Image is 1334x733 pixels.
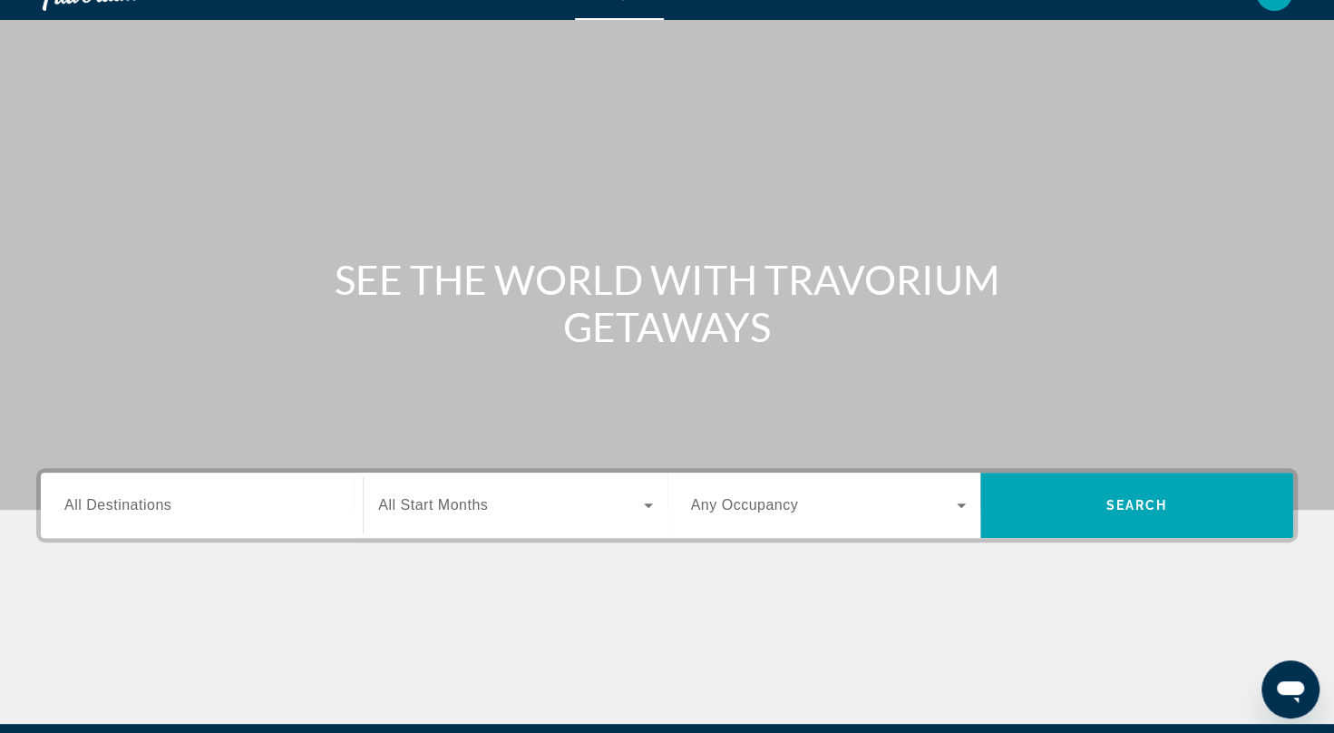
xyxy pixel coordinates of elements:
button: Search [980,473,1293,538]
span: Search [1106,498,1168,513]
input: Select destination [64,495,339,517]
span: Any Occupancy [691,497,799,513]
span: All Destinations [64,497,171,513]
iframe: Button to launch messaging window [1261,660,1319,718]
div: Search widget [41,473,1293,538]
span: All Start Months [378,497,488,513]
h1: SEE THE WORLD WITH TRAVORIUM GETAWAYS [327,256,1008,350]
